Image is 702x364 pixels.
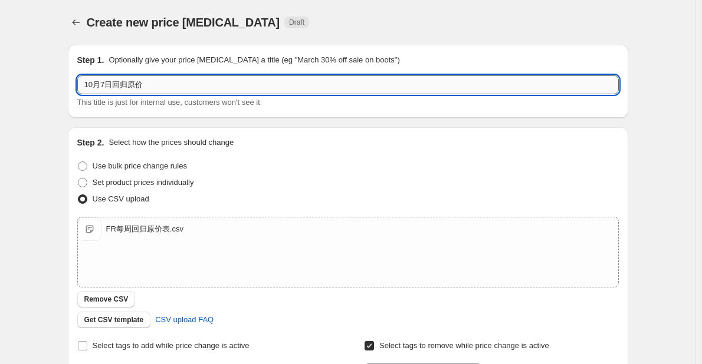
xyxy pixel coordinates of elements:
span: CSV upload FAQ [155,314,214,326]
button: Remove CSV [77,291,136,307]
span: Set product prices individually [93,178,194,187]
p: Select how the prices should change [109,137,234,148]
span: Get CSV template [84,315,144,325]
a: CSV upload FAQ [148,310,221,329]
span: Use bulk price change rules [93,161,187,170]
span: This title is just for internal use, customers won't see it [77,98,260,107]
button: Get CSV template [77,312,151,328]
input: 30% off holiday sale [77,75,619,94]
span: Select tags to add while price change is active [93,341,250,350]
p: Optionally give your price [MEDICAL_DATA] a title (eg "March 30% off sale on boots") [109,54,399,66]
span: Select tags to remove while price change is active [379,341,549,350]
span: Create new price [MEDICAL_DATA] [87,16,280,29]
div: FR每周回归原价表.csv [106,223,183,235]
span: Draft [289,18,304,27]
h2: Step 1. [77,54,104,66]
h2: Step 2. [77,137,104,148]
span: Remove CSV [84,294,129,304]
span: Use CSV upload [93,194,149,203]
button: Price change jobs [68,14,84,31]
